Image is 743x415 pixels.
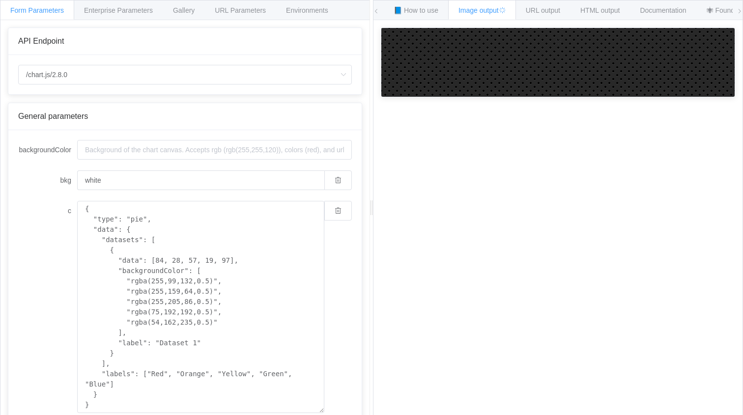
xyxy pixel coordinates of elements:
[77,170,324,190] input: Background of the chart canvas. Accepts rgb (rgb(255,255,120)), colors (red), and url-encoded hex...
[18,170,77,190] label: bkg
[286,6,328,14] span: Environments
[18,140,77,160] label: backgroundColor
[18,37,64,45] span: API Endpoint
[18,201,77,221] label: c
[394,6,438,14] span: 📘 How to use
[173,6,195,14] span: Gallery
[10,6,64,14] span: Form Parameters
[84,6,153,14] span: Enterprise Parameters
[580,6,620,14] span: HTML output
[215,6,266,14] span: URL Parameters
[526,6,560,14] span: URL output
[18,65,352,84] input: Select
[640,6,686,14] span: Documentation
[77,140,352,160] input: Background of the chart canvas. Accepts rgb (rgb(255,255,120)), colors (red), and url-encoded hex...
[458,6,506,14] span: Image output
[18,112,88,120] span: General parameters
